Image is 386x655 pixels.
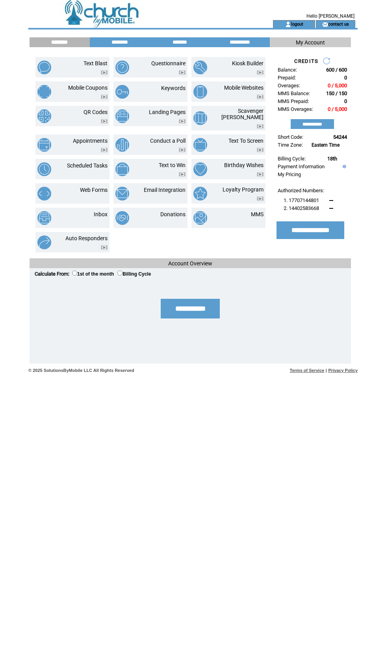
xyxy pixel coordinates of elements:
[150,138,186,144] a: Conduct a Poll
[326,90,347,96] span: 150 / 150
[68,85,108,91] a: Mobile Coupons
[115,109,129,123] img: landing-pages.png
[115,211,129,225] img: donations.png
[117,270,122,276] input: Billing Cycle
[73,138,108,144] a: Appointments
[37,85,51,99] img: mobile-coupons.png
[72,271,114,277] label: 1st of the month
[328,21,349,26] a: contact us
[326,368,327,373] span: |
[115,162,129,176] img: text-to-win.png
[296,39,325,46] span: My Account
[37,61,51,74] img: text-blast.png
[278,90,310,96] span: MMS Balance:
[115,85,129,99] img: keywords.png
[179,70,186,75] img: video.png
[84,109,108,115] a: QR Codes
[101,148,108,152] img: video.png
[278,67,297,73] span: Balance:
[278,171,301,177] a: My Pricing
[344,75,347,81] span: 0
[101,95,108,99] img: video.png
[278,134,303,140] span: Short Code:
[224,162,264,168] a: Birthday Wishes
[328,106,347,112] span: 0 / 5,000
[285,21,291,28] img: account_icon.gif
[344,98,347,104] span: 0
[193,138,207,152] img: text-to-screen.png
[149,109,186,115] a: Landing Pages
[327,156,337,162] span: 18th
[151,60,186,66] a: Questionnaire
[322,21,328,28] img: contact_us_icon.gif
[65,235,108,241] a: Auto Responders
[35,271,69,277] span: Calculate From:
[179,119,186,123] img: video.png
[72,270,77,276] input: 1st of the month
[37,109,51,123] img: qr-codes.png
[80,187,108,193] a: Web Forms
[160,211,186,217] a: Donations
[193,162,207,176] img: birthday-wishes.png
[37,211,51,225] img: inbox.png
[278,98,309,104] span: MMS Prepaid:
[278,164,325,169] a: Payment Information
[193,211,207,225] img: mms.png
[37,187,51,201] img: web-forms.png
[278,83,300,88] span: Overages:
[193,85,207,99] img: mobile-websites.png
[37,162,51,176] img: scheduled-tasks.png
[278,142,303,148] span: Time Zone:
[306,13,354,19] span: Hello [PERSON_NAME]
[278,106,313,112] span: MMS Overages:
[101,70,108,75] img: video.png
[257,148,264,152] img: video.png
[257,124,264,129] img: video.png
[67,162,108,169] a: Scheduled Tasks
[224,85,264,91] a: Mobile Websites
[159,162,186,168] a: Text to Win
[161,85,186,91] a: Keywords
[257,197,264,201] img: video.png
[312,142,340,148] span: Eastern Time
[101,245,108,250] img: video.png
[284,205,319,211] span: 2. 14402583668
[257,172,264,177] img: video.png
[278,75,296,81] span: Prepaid:
[294,58,318,64] span: CREDITS
[228,138,264,144] a: Text To Screen
[193,61,207,74] img: kiosk-builder.png
[284,197,319,203] span: 1. 17707144801
[341,165,346,168] img: help.gif
[193,187,207,201] img: loyalty-program.png
[179,148,186,152] img: video.png
[326,67,347,73] span: 600 / 600
[278,156,306,162] span: Billing Cycle:
[144,187,186,193] a: Email Integration
[223,186,264,193] a: Loyalty Program
[179,172,186,177] img: video.png
[291,21,303,26] a: logout
[37,236,51,249] img: auto-responders.png
[94,211,108,217] a: Inbox
[333,134,347,140] span: 54244
[28,368,134,373] span: © 2025 SolutionsByMobile LLC All Rights Reserved
[251,211,264,217] a: MMS
[115,138,129,152] img: conduct-a-poll.png
[115,187,129,201] img: email-integration.png
[328,368,358,373] a: Privacy Policy
[328,83,347,88] span: 0 / 5,000
[115,61,129,74] img: questionnaire.png
[168,260,212,267] span: Account Overview
[84,60,108,66] a: Text Blast
[37,138,51,152] img: appointments.png
[232,60,264,66] a: Kiosk Builder
[257,95,264,99] img: video.png
[117,271,151,277] label: Billing Cycle
[257,70,264,75] img: video.png
[278,188,324,193] span: Authorized Numbers:
[193,111,207,125] img: scavenger-hunt.png
[101,119,108,123] img: video.png
[221,108,264,120] a: Scavenger [PERSON_NAME]
[290,368,325,373] a: Terms of Service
